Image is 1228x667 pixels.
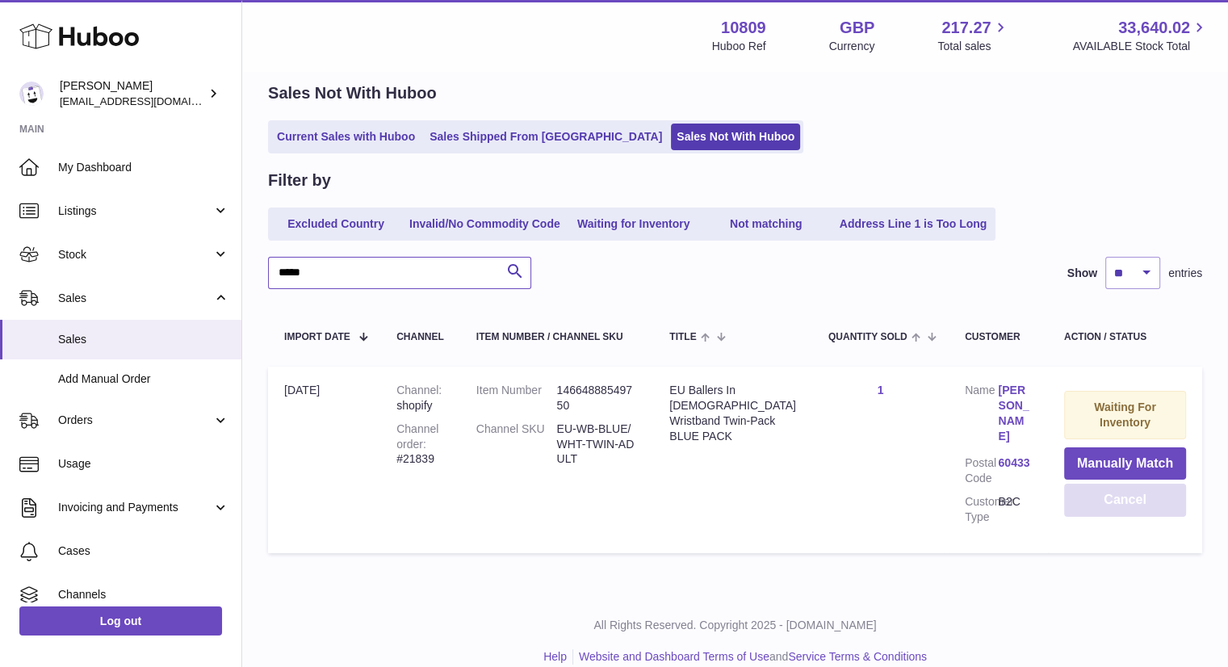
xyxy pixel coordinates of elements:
[669,383,796,444] div: EU Ballers In [DEMOGRAPHIC_DATA] Wristband Twin-Pack BLUE PACK
[834,211,993,237] a: Address Line 1 is Too Long
[557,383,638,413] dd: 14664888549750
[573,649,927,665] li: and
[284,332,350,342] span: Import date
[671,124,800,150] a: Sales Not With Huboo
[271,211,400,237] a: Excluded Country
[424,124,668,150] a: Sales Shipped From [GEOGRAPHIC_DATA]
[712,39,766,54] div: Huboo Ref
[58,371,229,387] span: Add Manual Order
[268,82,437,104] h2: Sales Not With Huboo
[998,494,1031,525] dd: B2C
[965,455,998,486] dt: Postal Code
[396,422,438,451] strong: Channel order
[569,211,698,237] a: Waiting for Inventory
[829,39,875,54] div: Currency
[1072,17,1209,54] a: 33,640.02 AVAILABLE Stock Total
[788,650,927,663] a: Service Terms & Conditions
[396,332,444,342] div: Channel
[669,332,696,342] span: Title
[268,170,331,191] h2: Filter by
[1094,401,1155,429] strong: Waiting For Inventory
[840,17,874,39] strong: GBP
[543,650,567,663] a: Help
[255,618,1215,633] p: All Rights Reserved. Copyright 2025 - [DOMAIN_NAME]
[396,383,444,413] div: shopify
[476,383,557,413] dt: Item Number
[721,17,766,39] strong: 10809
[58,291,212,306] span: Sales
[965,332,1032,342] div: Customer
[476,422,557,468] dt: Channel SKU
[1118,17,1190,39] span: 33,640.02
[937,17,1009,54] a: 217.27 Total sales
[271,124,421,150] a: Current Sales with Huboo
[965,383,998,448] dt: Name
[58,456,229,472] span: Usage
[1168,266,1202,281] span: entries
[396,422,444,468] div: #21839
[941,17,991,39] span: 217.27
[19,82,44,106] img: shop@ballersingod.com
[58,332,229,347] span: Sales
[878,384,884,396] a: 1
[1072,39,1209,54] span: AVAILABLE Stock Total
[60,78,205,109] div: [PERSON_NAME]
[828,332,907,342] span: Quantity Sold
[58,543,229,559] span: Cases
[1064,332,1186,342] div: Action / Status
[998,455,1031,471] a: 60433
[476,332,637,342] div: Item Number / Channel SKU
[1064,484,1186,517] button: Cancel
[58,587,229,602] span: Channels
[579,650,769,663] a: Website and Dashboard Terms of Use
[19,606,222,636] a: Log out
[404,211,566,237] a: Invalid/No Commodity Code
[1067,266,1097,281] label: Show
[58,160,229,175] span: My Dashboard
[965,494,998,525] dt: Customer Type
[702,211,831,237] a: Not matching
[557,422,638,468] dd: EU-WB-BLUE/WHT-TWIN-ADULT
[58,500,212,515] span: Invoicing and Payments
[58,413,212,428] span: Orders
[58,203,212,219] span: Listings
[58,247,212,262] span: Stock
[396,384,442,396] strong: Channel
[1064,447,1186,480] button: Manually Match
[268,367,380,553] td: [DATE]
[60,94,237,107] span: [EMAIL_ADDRESS][DOMAIN_NAME]
[998,383,1031,444] a: [PERSON_NAME]
[937,39,1009,54] span: Total sales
